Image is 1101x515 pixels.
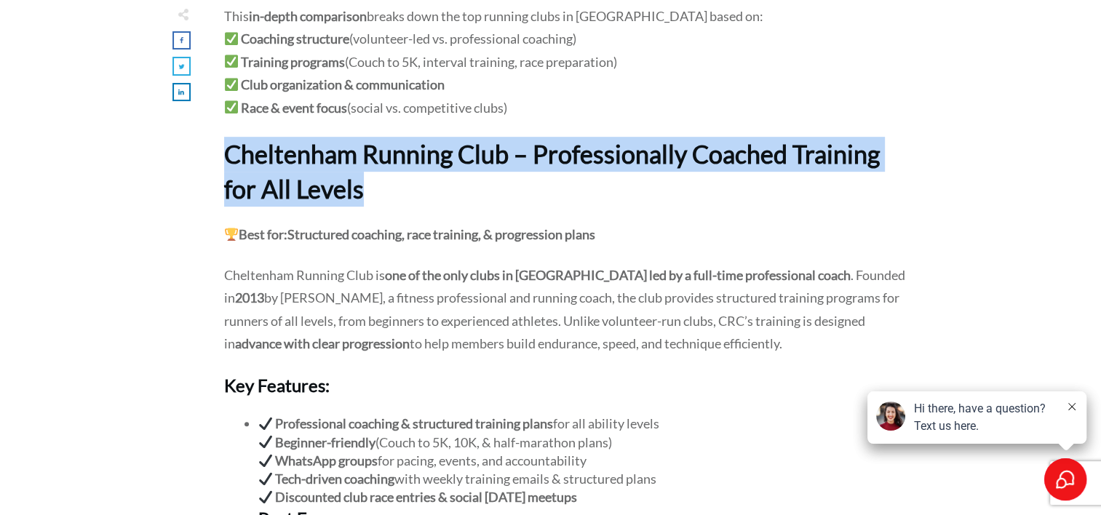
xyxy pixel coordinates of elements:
[241,54,345,70] strong: Training programs
[275,471,394,487] strong: Tech-driven coaching
[259,454,272,467] img: ✔️
[259,472,272,485] img: ✔️
[224,375,330,396] strong: Key Features:
[225,55,238,68] img: ✅
[259,435,272,448] img: ✔️
[275,415,553,431] strong: Professional coaching & structured training plans
[224,226,288,242] strong: Best for:
[241,100,347,116] strong: Race & event focus
[224,139,880,204] strong: Cheltenham Running Club – Professionally Coached Training for All Levels
[241,31,349,47] strong: Coaching structure
[275,434,375,450] strong: Beginner-friendly
[235,335,410,351] strong: advance with clear progression
[241,76,445,92] strong: Club organization & communication
[259,490,272,503] img: ✔️
[224,5,907,137] p: This breaks down the top running clubs in [GEOGRAPHIC_DATA] based on: (volunteer-led vs. professi...
[259,417,272,430] img: ✔️
[235,290,264,306] strong: 2013
[224,226,596,242] strong: Structured coaching, race training, & progression plans
[225,32,238,45] img: ✅
[225,228,238,241] img: 🏆
[224,264,907,373] p: Cheltenham Running Club is . Founded in by [PERSON_NAME], a fitness professional and running coac...
[225,100,238,113] img: ✅
[249,8,367,24] strong: in-depth comparison
[275,452,378,468] strong: WhatsApp groups
[225,78,238,91] img: ✅
[385,267,851,283] strong: one of the only clubs in [GEOGRAPHIC_DATA] led by a full-time professional coach
[275,489,577,505] strong: Discounted club race entries & social [DATE] meetups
